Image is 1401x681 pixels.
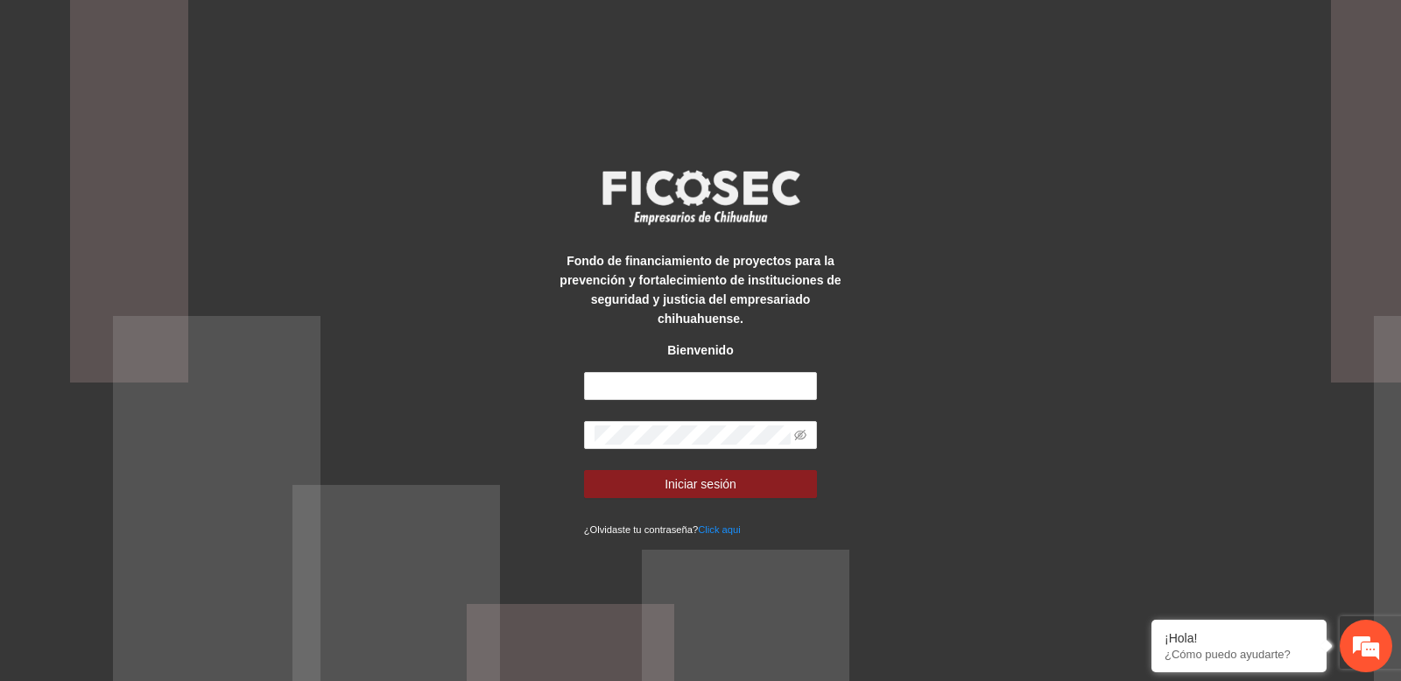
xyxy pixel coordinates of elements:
span: Iniciar sesión [665,474,736,494]
strong: Bienvenido [667,343,733,357]
div: ¡Hola! [1165,631,1313,645]
button: Iniciar sesión [584,470,818,498]
div: Minimizar ventana de chat en vivo [287,9,329,51]
span: eye-invisible [794,429,806,441]
span: Estamos en línea. [102,234,242,411]
textarea: Escriba su mensaje y pulse “Intro” [9,478,334,539]
strong: Fondo de financiamiento de proyectos para la prevención y fortalecimiento de instituciones de seg... [560,254,841,326]
div: Chatee con nosotros ahora [91,89,294,112]
p: ¿Cómo puedo ayudarte? [1165,648,1313,661]
small: ¿Olvidaste tu contraseña? [584,524,741,535]
img: logo [591,165,810,229]
a: Click aqui [698,524,741,535]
